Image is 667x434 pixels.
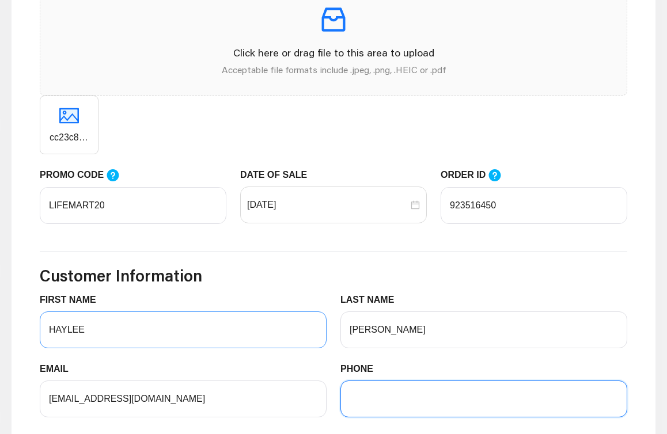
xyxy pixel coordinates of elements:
[40,168,131,182] label: PROMO CODE
[340,380,627,417] input: PHONE
[40,311,327,348] input: FIRST NAME
[40,293,105,307] label: FIRST NAME
[340,311,627,348] input: LAST NAME
[340,293,403,307] label: LAST NAME
[40,266,627,285] h3: Customer Information
[441,168,513,182] label: ORDER ID
[247,198,408,212] input: DATE OF SALE
[317,3,350,36] span: inbox
[40,380,327,417] input: EMAIL
[40,362,77,376] label: EMAIL
[50,45,617,60] p: Click here or drag file to this area to upload
[340,362,382,376] label: PHONE
[240,168,316,182] label: DATE OF SALE
[50,63,617,77] p: Acceptable file formats include .jpeg, .png, .HEIC or .pdf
